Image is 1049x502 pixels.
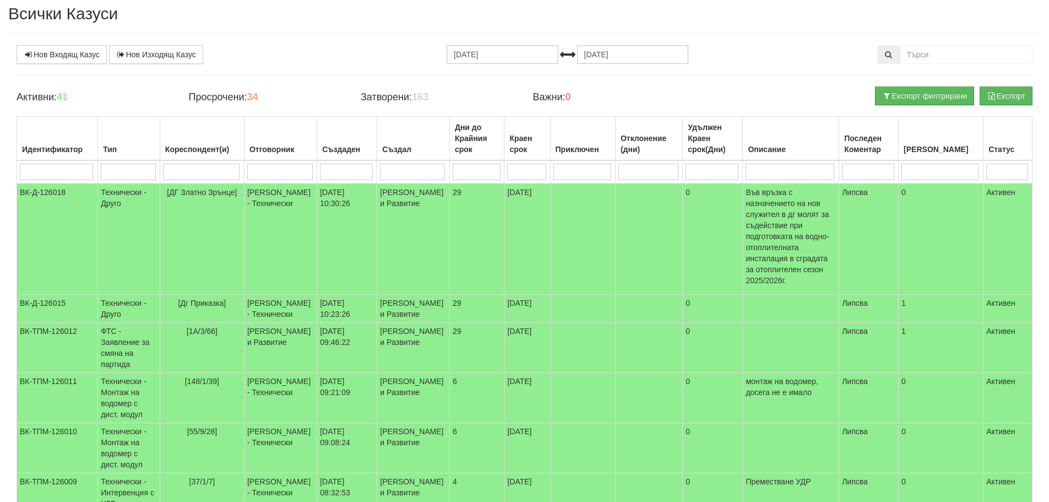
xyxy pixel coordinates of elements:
h4: Важни: [532,92,688,103]
b: 0 [566,91,571,102]
span: Липсва [842,299,868,307]
td: 0 [683,373,743,423]
div: Отговорник [247,142,314,157]
div: Статус [986,142,1029,157]
th: Последен Коментар: No sort applied, activate to apply an ascending sort [839,117,899,161]
td: [DATE] 09:08:24 [317,423,377,473]
span: 29 [453,299,461,307]
td: ВК-ТПМ-126012 [17,323,98,373]
td: 0 [683,323,743,373]
div: Краен срок [507,131,547,157]
h4: Активни: [17,92,172,103]
th: Тип: No sort applied, activate to apply an ascending sort [98,117,160,161]
td: Активен [983,373,1032,423]
input: Търсене по Идентификатор, Бл/Вх/Ап, Тип, Описание, Моб. Номер, Имейл, Файл, Коментар, [900,45,1032,64]
span: [55/9/28] [187,427,218,436]
td: [DATE] [504,295,550,323]
td: Технически - Монтаж на водомер с дист. модул [98,373,160,423]
div: Създал [380,142,447,157]
div: Удължен Краен срок(Дни) [686,120,740,157]
td: [PERSON_NAME] и Развитие [377,423,450,473]
th: Приключен: No sort applied, activate to apply an ascending sort [550,117,615,161]
p: монтаж на водомер, досега не е имало [746,376,836,398]
th: Идентификатор: No sort applied, activate to apply an ascending sort [17,117,98,161]
td: [PERSON_NAME] и Развитие [377,183,450,295]
td: [DATE] 10:23:26 [317,295,377,323]
td: [DATE] [504,323,550,373]
div: Последен Коментар [842,131,895,157]
th: Удължен Краен срок(Дни): No sort applied, activate to apply an ascending sort [683,117,743,161]
span: [1А/3/66] [187,327,218,336]
td: [DATE] 09:21:09 [317,373,377,423]
td: [PERSON_NAME] и Развитие [377,373,450,423]
span: 6 [453,427,457,436]
td: [DATE] 10:30:26 [317,183,377,295]
td: ВК-ТПМ-126011 [17,373,98,423]
b: 163 [412,91,428,102]
td: 1 [899,295,983,323]
div: Тип [101,142,157,157]
span: [148/1/39] [185,377,219,386]
td: Технически - Друго [98,295,160,323]
td: [PERSON_NAME] и Развитие [377,295,450,323]
span: 4 [453,477,457,486]
span: Липсва [842,377,868,386]
h4: Затворени: [361,92,516,103]
td: Активен [983,295,1032,323]
td: Технически - Монтаж на водомер с дист. модул [98,423,160,473]
td: 0 [683,295,743,323]
div: Кореспондент(и) [163,142,241,157]
a: Нов Изходящ Казус [109,45,203,64]
td: [PERSON_NAME] - Технически [244,295,317,323]
td: Технически - Друго [98,183,160,295]
span: 6 [453,377,457,386]
td: 0 [899,373,983,423]
td: Активен [983,323,1032,373]
td: ВК-Д-126015 [17,295,98,323]
td: 0 [899,183,983,295]
td: ВК-Д-126018 [17,183,98,295]
span: [Дг Приказка] [178,299,226,307]
th: Отговорник: No sort applied, activate to apply an ascending sort [244,117,317,161]
th: Описание: No sort applied, activate to apply an ascending sort [743,117,839,161]
span: [ДГ Златно Зрънце] [167,188,237,197]
span: 29 [453,188,461,197]
button: Експорт [980,87,1032,105]
span: Липсва [842,188,868,197]
td: [PERSON_NAME] - Технически [244,373,317,423]
h4: Просрочени: [188,92,344,103]
td: [PERSON_NAME] - Технически [244,423,317,473]
td: [PERSON_NAME] - Технически [244,183,317,295]
td: Активен [983,183,1032,295]
th: Статус: No sort applied, activate to apply an ascending sort [983,117,1032,161]
div: [PERSON_NAME] [901,142,980,157]
th: Краен срок: No sort applied, activate to apply an ascending sort [504,117,550,161]
th: Създал: No sort applied, activate to apply an ascending sort [377,117,450,161]
div: Отклонение (дни) [618,131,680,157]
td: 0 [683,423,743,473]
a: Нов Входящ Казус [17,45,107,64]
td: [DATE] [504,373,550,423]
span: Липсва [842,477,868,486]
th: Брой Файлове: No sort applied, activate to apply an ascending sort [899,117,983,161]
td: 0 [899,423,983,473]
td: [PERSON_NAME] и Развитие [377,323,450,373]
th: Кореспондент(и): No sort applied, activate to apply an ascending sort [160,117,244,161]
td: [DATE] [504,183,550,295]
td: [PERSON_NAME] и Развитие [244,323,317,373]
td: ВК-ТПМ-126010 [17,423,98,473]
td: Активен [983,423,1032,473]
div: Описание [746,142,836,157]
span: Липсва [842,427,868,436]
th: Дни до Крайния срок: No sort applied, activate to apply an ascending sort [449,117,504,161]
b: 41 [57,91,68,102]
div: Идентификатор [20,142,95,157]
button: Експорт филтрирани [875,87,974,105]
td: [DATE] 09:46:22 [317,323,377,373]
span: 29 [453,327,461,336]
h2: Всички Казуси [8,4,1041,23]
p: Във връзка с назначението на нов служител в дг молят за съдействие при подготовката на водно-отоп... [746,187,836,286]
th: Създаден: No sort applied, activate to apply an ascending sort [317,117,377,161]
td: 1 [899,323,983,373]
td: [DATE] [504,423,550,473]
